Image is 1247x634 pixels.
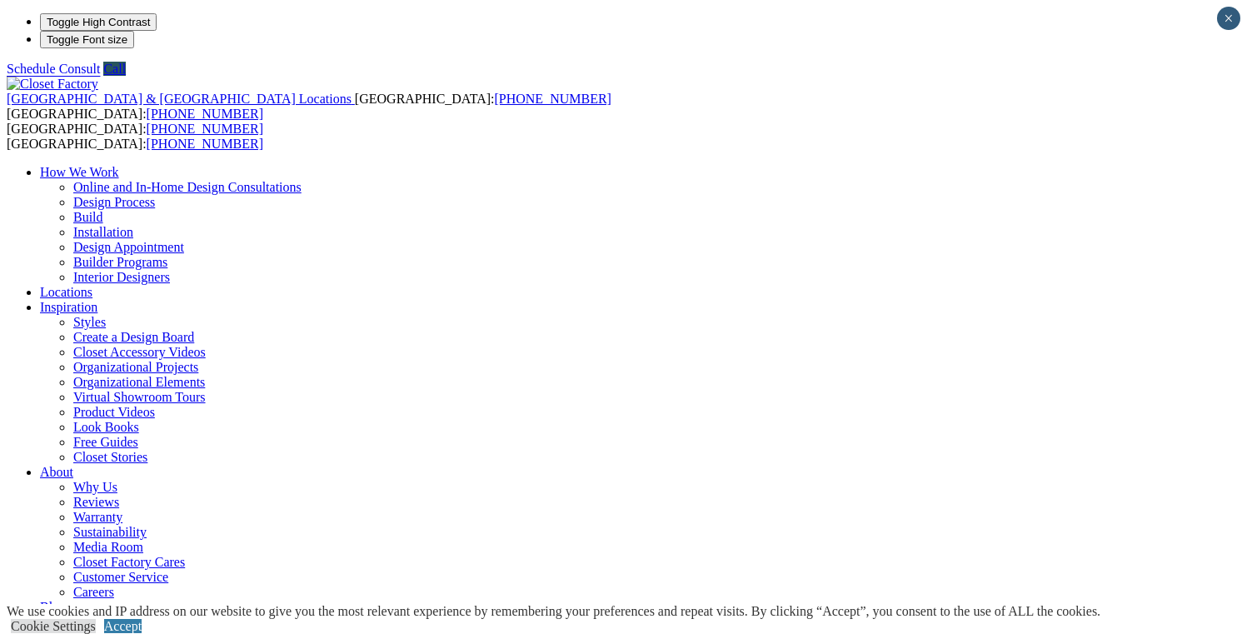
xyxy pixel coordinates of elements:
span: Toggle Font size [47,33,127,46]
a: Interior Designers [73,270,170,284]
button: Toggle Font size [40,31,134,48]
a: Styles [73,315,106,329]
a: Look Books [73,420,139,434]
a: Warranty [73,510,122,524]
a: Virtual Showroom Tours [73,390,206,404]
a: Design Process [73,195,155,209]
a: Builder Programs [73,255,167,269]
a: Closet Factory Cares [73,555,185,569]
a: [PHONE_NUMBER] [147,107,263,121]
a: Careers [73,585,114,599]
button: Toggle High Contrast [40,13,157,31]
a: Product Videos [73,405,155,419]
a: Customer Service [73,570,168,584]
a: Sustainability [73,525,147,539]
a: Installation [73,225,133,239]
button: Close [1217,7,1240,30]
a: Closet Accessory Videos [73,345,206,359]
a: Online and In-Home Design Consultations [73,180,302,194]
a: Create a Design Board [73,330,194,344]
a: [PHONE_NUMBER] [494,92,611,106]
a: [GEOGRAPHIC_DATA] & [GEOGRAPHIC_DATA] Locations [7,92,355,106]
a: Locations [40,285,92,299]
a: Call [103,62,126,76]
a: Organizational Elements [73,375,205,389]
a: About [40,465,73,479]
a: Cookie Settings [11,619,96,633]
div: We use cookies and IP address on our website to give you the most relevant experience by remember... [7,604,1100,619]
a: Schedule Consult [7,62,100,76]
a: Organizational Projects [73,360,198,374]
span: Toggle High Contrast [47,16,150,28]
a: Media Room [73,540,143,554]
a: Reviews [73,495,119,509]
a: Closet Stories [73,450,147,464]
a: [PHONE_NUMBER] [147,122,263,136]
a: [PHONE_NUMBER] [147,137,263,151]
a: How We Work [40,165,119,179]
img: Closet Factory [7,77,98,92]
a: Why Us [73,480,117,494]
a: Accept [104,619,142,633]
a: Build [73,210,103,224]
span: [GEOGRAPHIC_DATA] & [GEOGRAPHIC_DATA] Locations [7,92,352,106]
a: Inspiration [40,300,97,314]
span: [GEOGRAPHIC_DATA]: [GEOGRAPHIC_DATA]: [7,122,263,151]
a: Blog [40,600,66,614]
a: Design Appointment [73,240,184,254]
a: Free Guides [73,435,138,449]
span: [GEOGRAPHIC_DATA]: [GEOGRAPHIC_DATA]: [7,92,611,121]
